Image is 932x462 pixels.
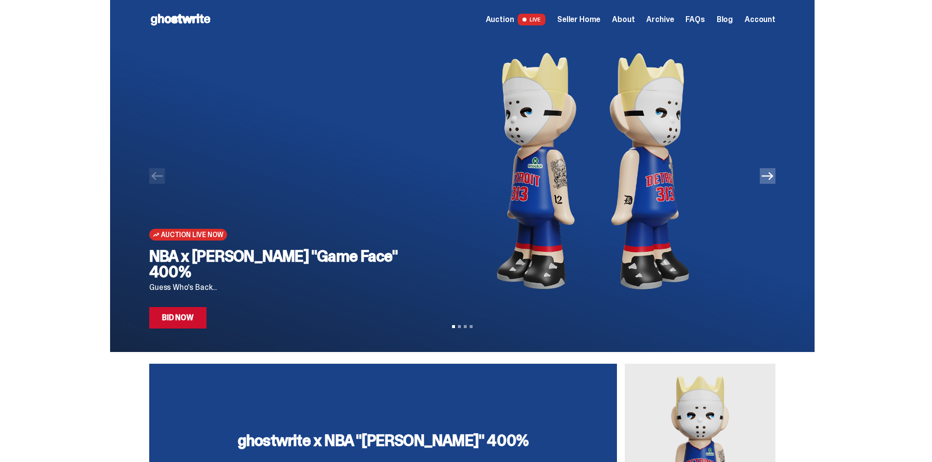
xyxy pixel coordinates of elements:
button: View slide 4 [470,325,473,328]
a: About [612,16,635,23]
button: View slide 3 [464,325,467,328]
p: Guess Who's Back... [149,284,410,291]
a: Blog [717,16,733,23]
span: Auction Live Now [161,231,223,239]
button: Previous [149,168,165,184]
a: Account [745,16,775,23]
a: Bid Now [149,307,206,329]
h2: NBA x [PERSON_NAME] "Game Face" 400% [149,248,410,280]
a: Auction LIVE [486,14,546,25]
button: View slide 1 [452,325,455,328]
img: NBA x Eminem "Game Face" 400% [426,39,760,303]
span: LIVE [518,14,546,25]
h3: ghostwrite x NBA "[PERSON_NAME]" 400% [238,433,528,448]
button: Next [760,168,775,184]
button: View slide 2 [458,325,461,328]
a: FAQs [685,16,705,23]
span: Auction [486,16,514,23]
a: Archive [646,16,674,23]
a: Seller Home [557,16,600,23]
